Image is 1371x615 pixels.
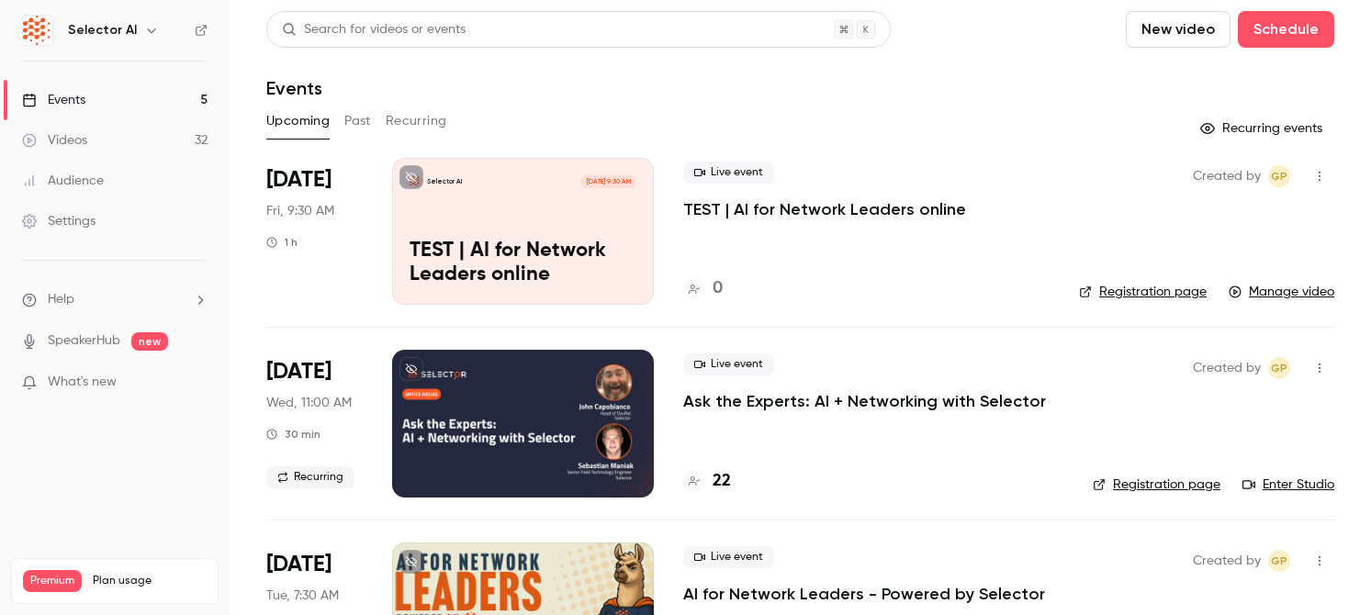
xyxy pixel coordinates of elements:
a: Enter Studio [1242,475,1334,494]
h4: 0 [713,276,723,301]
div: Events [22,91,85,109]
span: Tue, 7:30 AM [266,587,339,605]
div: Videos [22,131,87,150]
span: Plan usage [93,574,207,588]
span: Live event [683,353,774,375]
span: Gianna Papagni [1268,165,1290,187]
span: Created by [1193,550,1261,572]
div: Search for videos or events [282,20,466,39]
a: 0 [683,276,723,301]
h6: Selector AI [68,21,137,39]
span: new [131,332,168,351]
span: GP [1271,357,1287,379]
button: Schedule [1238,11,1334,48]
span: Live event [683,546,774,568]
span: Fri, 9:30 AM [266,202,334,220]
h4: 22 [713,469,731,494]
a: AI for Network Leaders - Powered by Selector [683,583,1045,605]
span: [DATE] [266,550,332,579]
span: Created by [1193,357,1261,379]
a: Registration page [1093,475,1220,494]
a: SpeakerHub [48,331,120,351]
span: GP [1271,165,1287,187]
button: Past [344,106,371,136]
a: TEST | AI for Network Leaders onlineSelector AI[DATE] 9:30 AMTEST | AI for Network Leaders online [392,158,654,305]
iframe: Noticeable Trigger [185,375,208,391]
span: Gianna Papagni [1268,550,1290,572]
span: Live event [683,162,774,184]
div: Settings [22,212,96,230]
span: [DATE] 9:30 AM [580,175,635,188]
a: Registration page [1079,283,1207,301]
span: [DATE] [266,165,332,195]
a: Ask the Experts: AI + Networking with Selector [683,390,1046,412]
span: Gianna Papagni [1268,357,1290,379]
p: Selector AI [427,177,462,186]
div: Sep 12 Fri, 9:30 AM (America/Chicago) [266,158,363,305]
a: 22 [683,469,731,494]
div: 1 h [266,235,298,250]
span: What's new [48,373,117,392]
button: Recurring [386,106,447,136]
span: Premium [23,570,82,592]
li: help-dropdown-opener [22,290,208,309]
div: 30 min [266,427,320,442]
p: TEST | AI for Network Leaders online [410,240,636,287]
span: Recurring [266,466,354,488]
a: Manage video [1229,283,1334,301]
span: [DATE] [266,357,332,386]
span: Wed, 11:00 AM [266,394,352,412]
a: TEST | AI for Network Leaders online [683,198,966,220]
button: Upcoming [266,106,330,136]
h1: Events [266,77,322,99]
img: Selector AI [23,16,52,45]
span: Help [48,290,74,309]
span: Created by [1193,165,1261,187]
div: Audience [22,172,104,190]
button: New video [1126,11,1231,48]
button: Recurring events [1192,114,1334,143]
div: Sep 17 Wed, 12:00 PM (America/New York) [266,350,363,497]
span: GP [1271,550,1287,572]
